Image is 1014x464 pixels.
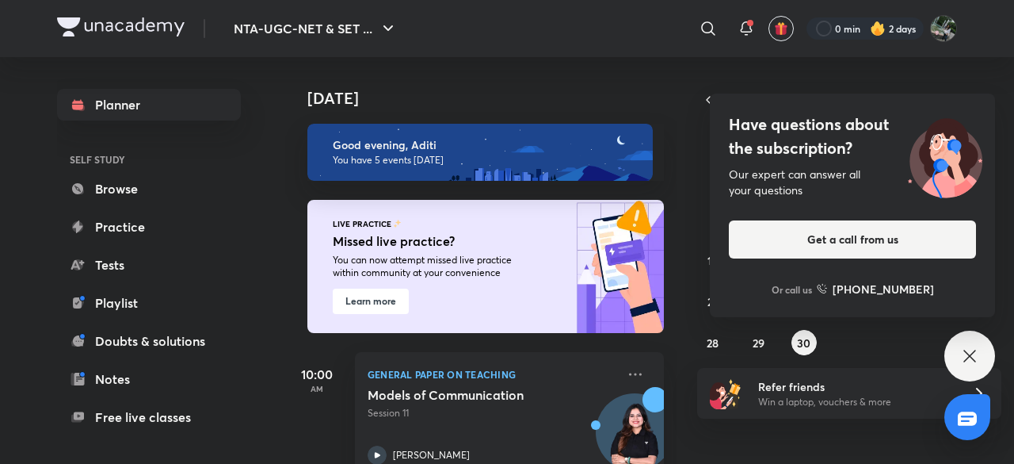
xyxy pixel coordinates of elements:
[57,401,241,433] a: Free live classes
[57,17,185,36] img: Company Logo
[700,206,726,232] button: September 7, 2025
[333,154,639,167] p: You have 5 events [DATE]
[368,365,616,384] p: General Paper on Teaching
[700,289,726,314] button: September 21, 2025
[707,336,719,351] abbr: September 28, 2025
[307,89,680,108] h4: [DATE]
[700,247,726,273] button: September 14, 2025
[285,384,349,393] p: AM
[719,89,979,111] button: [DATE]
[368,406,616,420] p: Session 11
[745,330,771,355] button: September 29, 2025
[57,363,241,395] a: Notes
[774,21,788,36] img: avatar
[285,365,349,384] h5: 10:00
[57,89,241,121] a: Planner
[797,336,810,351] abbr: September 30, 2025
[333,232,541,251] h5: Missed live practice?
[57,325,241,357] a: Doubts & solutions
[224,13,407,44] button: NTA-UGC-NET & SET ...
[707,294,718,309] abbr: September 21, 2025
[393,448,470,462] p: [PERSON_NAME]
[57,146,241,173] h6: SELF STUDY
[57,211,241,243] a: Practice
[930,15,957,42] img: Aditi Kathuria
[333,138,639,152] h6: Good evening, Aditi
[57,249,241,281] a: Tests
[393,219,402,228] img: feature
[707,253,719,268] abbr: September 14, 2025
[729,113,976,160] h4: Have questions about the subscription?
[758,395,953,409] p: Win a laptop, vouchers & more
[57,173,241,205] a: Browse
[729,220,976,259] button: Get a call from us
[368,387,565,403] h5: Models of Communication
[333,219,391,228] p: LIVE PRACTICE
[772,282,812,297] p: Or call us
[307,124,653,181] img: evening
[57,17,185,40] a: Company Logo
[870,21,886,36] img: streak
[57,287,241,319] a: Playlist
[758,378,953,395] h6: Refer friends
[333,254,537,279] p: You can now attempt missed live practice within community at your convenience
[768,16,794,41] button: avatar
[700,330,726,355] button: September 28, 2025
[824,90,875,111] span: [DATE]
[791,330,817,355] button: September 30, 2025
[753,336,764,351] abbr: September 29, 2025
[710,378,741,409] img: referral
[333,289,409,314] button: Learn more
[729,167,976,198] div: Our expert can answer all your questions
[817,281,934,297] a: [PHONE_NUMBER]
[895,113,995,198] img: ttu_illustration_new.svg
[833,281,934,297] h6: [PHONE_NUMBER]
